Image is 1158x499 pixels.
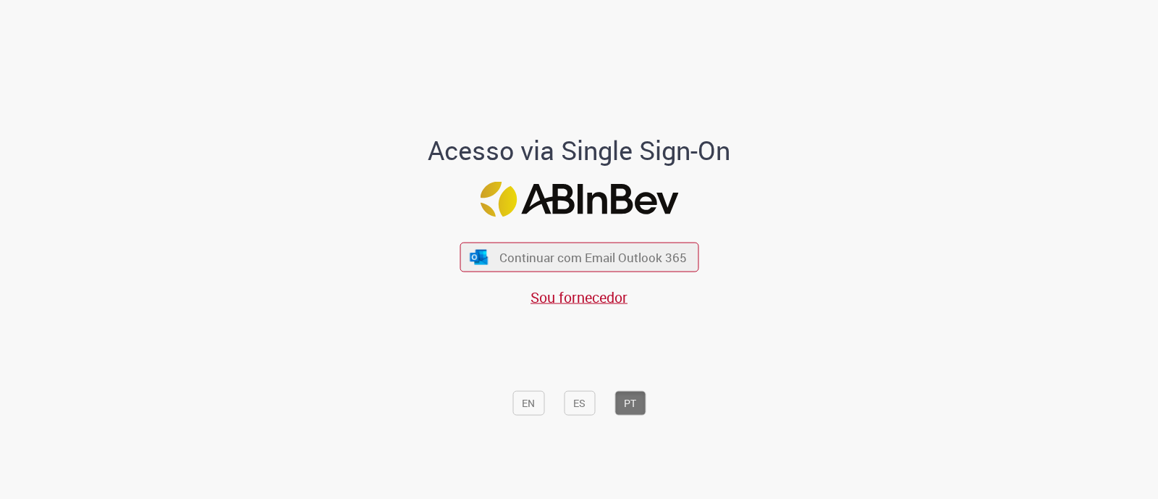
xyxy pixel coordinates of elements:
a: Sou fornecedor [531,288,627,307]
button: ES [564,390,595,415]
button: ícone Azure/Microsoft 360 Continuar com Email Outlook 365 [460,243,698,272]
img: Logo ABInBev [480,182,678,217]
img: ícone Azure/Microsoft 360 [469,249,489,264]
button: PT [614,390,646,415]
button: EN [512,390,544,415]
h1: Acesso via Single Sign-On [379,135,780,164]
span: Continuar com Email Outlook 365 [499,249,687,266]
